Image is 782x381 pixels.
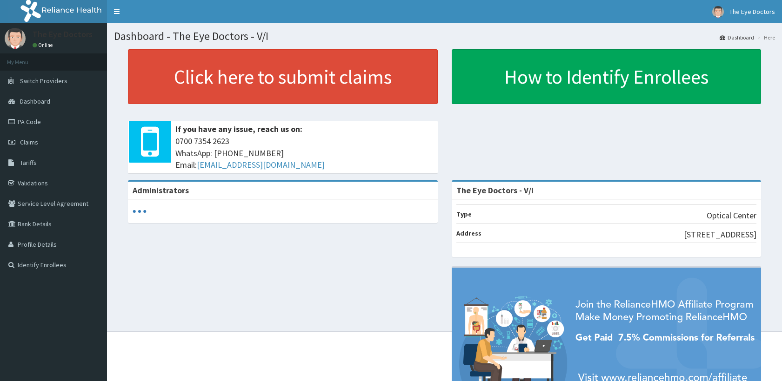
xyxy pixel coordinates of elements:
b: If you have any issue, reach us on: [175,124,302,134]
p: [STREET_ADDRESS] [684,229,756,241]
a: Dashboard [720,33,754,41]
span: Claims [20,138,38,146]
img: User Image [5,28,26,49]
a: Click here to submit claims [128,49,438,104]
a: [EMAIL_ADDRESS][DOMAIN_NAME] [197,159,325,170]
span: Tariffs [20,158,37,167]
b: Address [456,229,481,237]
b: Administrators [133,185,189,196]
p: The Eye Doctors [33,30,93,39]
strong: The Eye Doctors - V/I [456,185,534,196]
h1: Dashboard - The Eye Doctors - V/I [114,30,775,42]
img: User Image [712,6,724,18]
p: Optical Center [707,210,756,222]
span: Switch Providers [20,77,67,85]
li: Here [755,33,775,41]
a: Online [33,42,55,48]
b: Type [456,210,472,218]
span: 0700 7354 2623 WhatsApp: [PHONE_NUMBER] Email: [175,135,433,171]
a: How to Identify Enrollees [452,49,762,104]
span: The Eye Doctors [729,7,775,16]
span: Dashboard [20,97,50,105]
svg: audio-loading [133,204,147,218]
